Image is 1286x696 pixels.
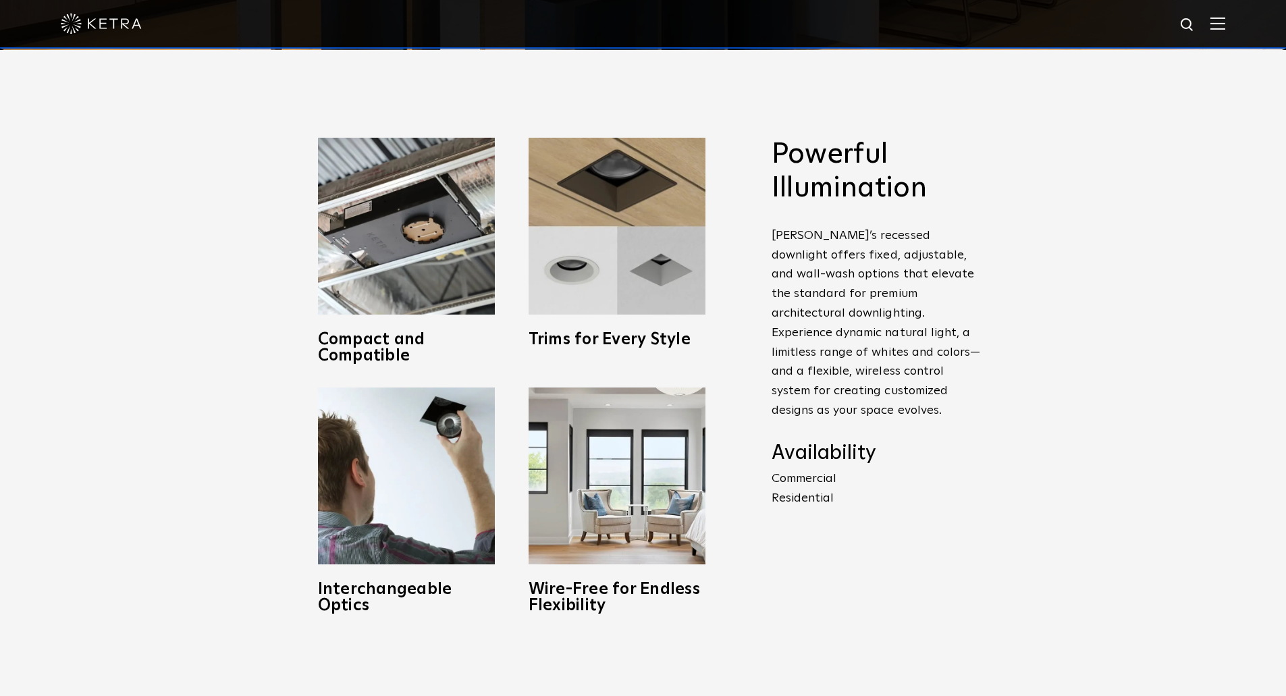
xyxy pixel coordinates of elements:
[529,331,705,348] h3: Trims for Every Style
[318,387,495,564] img: D3_OpticSwap
[529,138,705,315] img: trims-for-every-style
[1210,17,1225,30] img: Hamburger%20Nav.svg
[318,331,495,364] h3: Compact and Compatible
[1179,17,1196,34] img: search icon
[529,581,705,614] h3: Wire-Free for Endless Flexibility
[772,469,981,508] p: Commercial Residential
[529,387,705,564] img: D3_WV_Bedroom
[772,138,981,206] h2: Powerful Illumination
[318,581,495,614] h3: Interchangeable Optics
[772,226,981,421] p: [PERSON_NAME]’s recessed downlight offers fixed, adjustable, and wall-wash options that elevate t...
[318,138,495,315] img: compact-and-copatible
[61,14,142,34] img: ketra-logo-2019-white
[772,441,981,466] h4: Availability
